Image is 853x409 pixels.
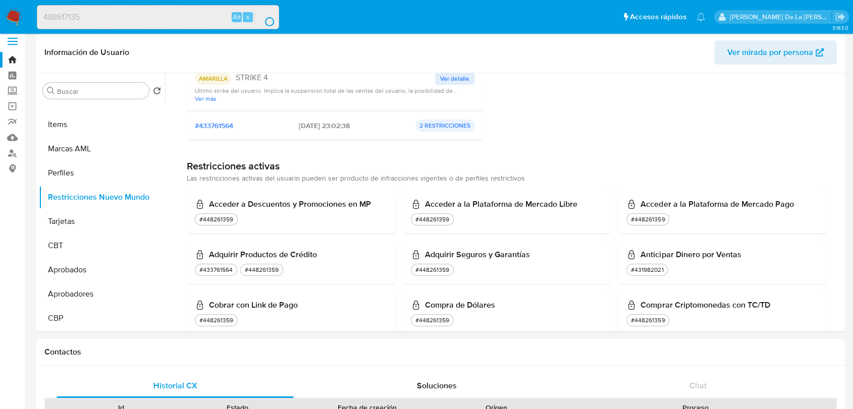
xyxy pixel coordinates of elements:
a: Notificaciones [697,13,705,21]
span: s [246,12,249,22]
button: Aprobados [39,258,165,282]
button: search-icon [254,10,275,24]
p: javier.gutierrez@mercadolibre.com.mx [730,12,832,22]
span: Alt [233,12,241,22]
button: Aprobadores [39,282,165,306]
button: Perfiles [39,161,165,185]
button: Ver mirada por persona [714,40,837,65]
input: Buscar [57,87,145,96]
h1: Contactos [44,347,837,357]
button: Tarjetas [39,209,165,233]
button: Restricciones Nuevo Mundo [39,185,165,209]
button: Items [39,112,165,137]
button: Volver al orden por defecto [153,87,161,98]
input: Buscar usuario o caso... [37,11,279,24]
span: Ver mirada por persona [727,40,813,65]
span: Historial CX [153,380,197,391]
a: Salir [835,12,845,22]
span: Chat [689,380,707,391]
button: Marcas AML [39,137,165,161]
button: Buscar [47,87,55,95]
span: Soluciones [417,380,457,391]
span: Accesos rápidos [630,12,686,22]
button: CBP [39,306,165,330]
button: CBT [39,233,165,258]
h1: Información de Usuario [44,47,129,57]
